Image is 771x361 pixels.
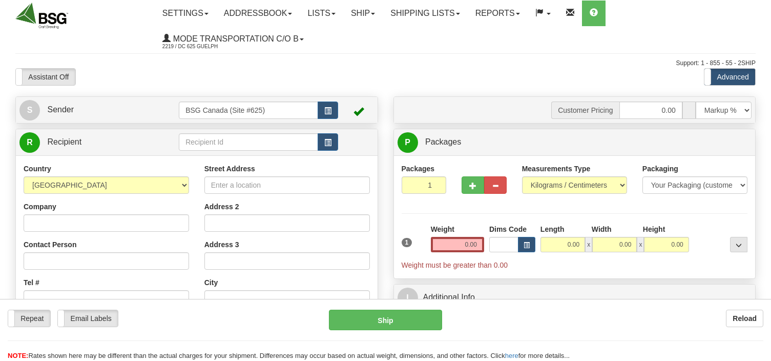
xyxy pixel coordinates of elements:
[431,224,454,234] label: Weight
[19,132,161,153] a: R Recipient
[402,238,412,247] span: 1
[204,176,370,194] input: Enter a location
[24,202,56,212] label: Company
[47,137,81,146] span: Recipient
[8,310,50,327] label: Repeat
[585,237,592,252] span: x
[329,310,442,330] button: Ship
[216,1,300,26] a: Addressbook
[730,237,747,252] div: ...
[637,237,644,252] span: x
[733,314,757,323] b: Reload
[747,128,770,233] iframe: chat widget
[204,239,239,250] label: Address 3
[16,69,75,85] label: Assistant Off
[179,102,318,119] input: Sender Id
[8,352,28,359] span: NOTE:
[19,132,40,153] span: R
[704,69,755,85] label: Advanced
[24,277,39,288] label: Tel #
[15,59,756,68] div: Support: 1 - 855 - 55 - 2SHIP
[19,100,40,121] span: S
[726,310,763,327] button: Reload
[155,1,216,26] a: Settings
[19,99,179,121] a: S Sender
[24,239,76,250] label: Contact Person
[15,3,68,29] img: logo2219.jpg
[402,164,435,174] label: Packages
[300,1,343,26] a: Lists
[489,224,527,234] label: Dims Code
[204,277,218,288] label: City
[162,42,239,52] span: 2219 / DC 625 Guelph
[592,224,612,234] label: Width
[398,132,418,153] span: P
[171,34,299,43] span: Mode Transportation c/o B
[24,164,51,174] label: Country
[522,164,591,174] label: Measurements Type
[643,224,665,234] label: Height
[540,224,565,234] label: Length
[204,202,239,212] label: Address 2
[505,352,518,359] a: here
[398,288,418,308] span: I
[398,132,752,153] a: P Packages
[204,164,255,174] label: Street Address
[468,1,528,26] a: Reports
[551,102,619,119] span: Customer Pricing
[402,261,508,269] span: Weight must be greater than 0.00
[58,310,118,327] label: Email Labels
[398,287,752,308] a: IAdditional Info
[179,133,318,151] input: Recipient Id
[155,26,311,52] a: Mode Transportation c/o B 2219 / DC 625 Guelph
[47,105,74,114] span: Sender
[425,137,461,146] span: Packages
[343,1,383,26] a: Ship
[642,164,678,174] label: Packaging
[383,1,467,26] a: Shipping lists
